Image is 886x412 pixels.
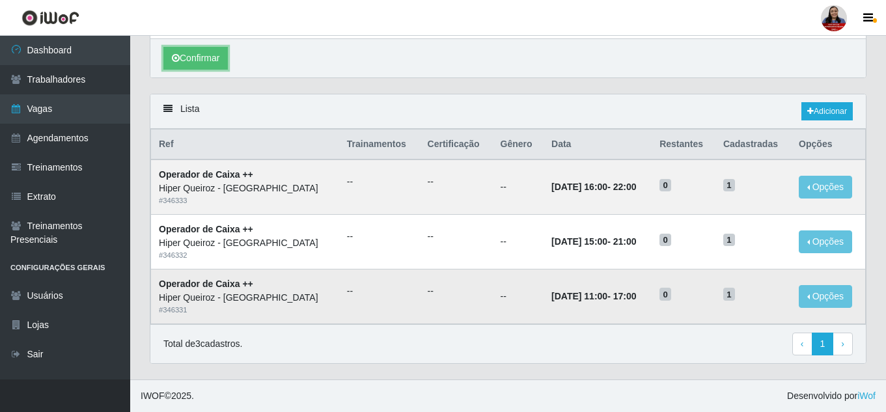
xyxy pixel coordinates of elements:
time: 21:00 [613,236,637,247]
a: Adicionar [801,102,853,120]
td: -- [493,215,544,269]
th: Data [544,130,652,160]
td: -- [493,269,544,323]
button: Opções [799,176,852,199]
button: Opções [799,230,852,253]
span: 1 [723,234,735,247]
span: ‹ [801,338,804,349]
strong: Operador de Caixa ++ [159,224,253,234]
th: Gênero [493,130,544,160]
span: 0 [659,179,671,192]
span: © 2025 . [141,389,194,403]
time: [DATE] 16:00 [551,182,607,192]
th: Opções [791,130,865,160]
div: Lista [150,94,866,129]
div: # 346332 [159,250,331,261]
time: 17:00 [613,291,637,301]
time: 22:00 [613,182,637,192]
a: iWof [857,391,876,401]
p: Total de 3 cadastros. [163,337,242,351]
nav: pagination [792,333,853,356]
span: IWOF [141,391,165,401]
div: Hiper Queiroz - [GEOGRAPHIC_DATA] [159,291,331,305]
ul: -- [428,175,485,189]
td: -- [493,159,544,214]
time: [DATE] 15:00 [551,236,607,247]
ul: -- [428,230,485,243]
span: › [841,338,844,349]
span: 1 [723,288,735,301]
th: Cadastradas [715,130,791,160]
th: Trainamentos [339,130,420,160]
button: Opções [799,285,852,308]
th: Restantes [652,130,715,160]
strong: - [551,236,636,247]
span: 0 [659,288,671,301]
strong: - [551,182,636,192]
img: CoreUI Logo [21,10,79,26]
div: Hiper Queiroz - [GEOGRAPHIC_DATA] [159,236,331,250]
a: Next [833,333,853,356]
ul: -- [428,284,485,298]
strong: - [551,291,636,301]
th: Certificação [420,130,493,160]
th: Ref [151,130,339,160]
div: Hiper Queiroz - [GEOGRAPHIC_DATA] [159,182,331,195]
button: Confirmar [163,47,228,70]
ul: -- [347,284,412,298]
a: 1 [812,333,834,356]
strong: Operador de Caixa ++ [159,169,253,180]
div: # 346331 [159,305,331,316]
a: Previous [792,333,812,356]
span: 0 [659,234,671,247]
span: 1 [723,179,735,192]
div: # 346333 [159,195,331,206]
ul: -- [347,175,412,189]
strong: Operador de Caixa ++ [159,279,253,289]
span: Desenvolvido por [787,389,876,403]
time: [DATE] 11:00 [551,291,607,301]
ul: -- [347,230,412,243]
